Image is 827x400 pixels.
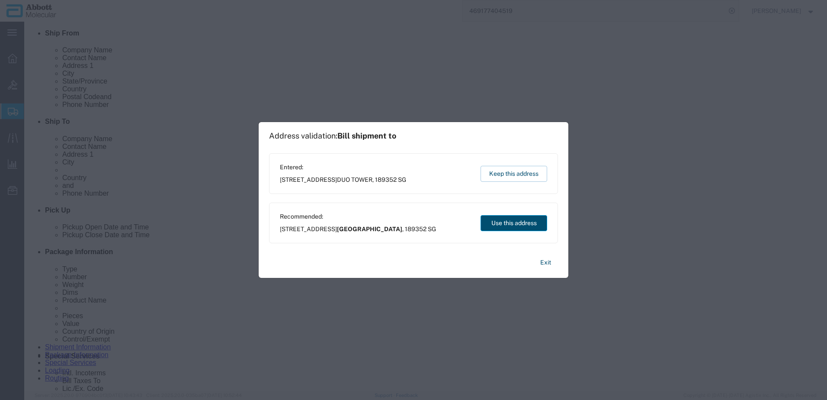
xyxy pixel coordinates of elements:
span: [STREET_ADDRESS] , [280,225,436,234]
span: SG [398,176,406,183]
span: Bill shipment to [337,131,396,140]
span: Entered: [280,163,406,172]
span: [GEOGRAPHIC_DATA] [337,226,402,232]
span: 189352 [375,176,397,183]
span: SG [428,226,436,232]
button: Keep this address [481,166,547,182]
h1: Address validation: [269,131,396,141]
span: DUO TOWER [337,176,372,183]
span: 189352 [405,226,426,232]
span: Recommended: [280,212,436,221]
span: [STREET_ADDRESS] , [280,175,406,184]
button: Use this address [481,215,547,231]
button: Exit [533,255,558,270]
